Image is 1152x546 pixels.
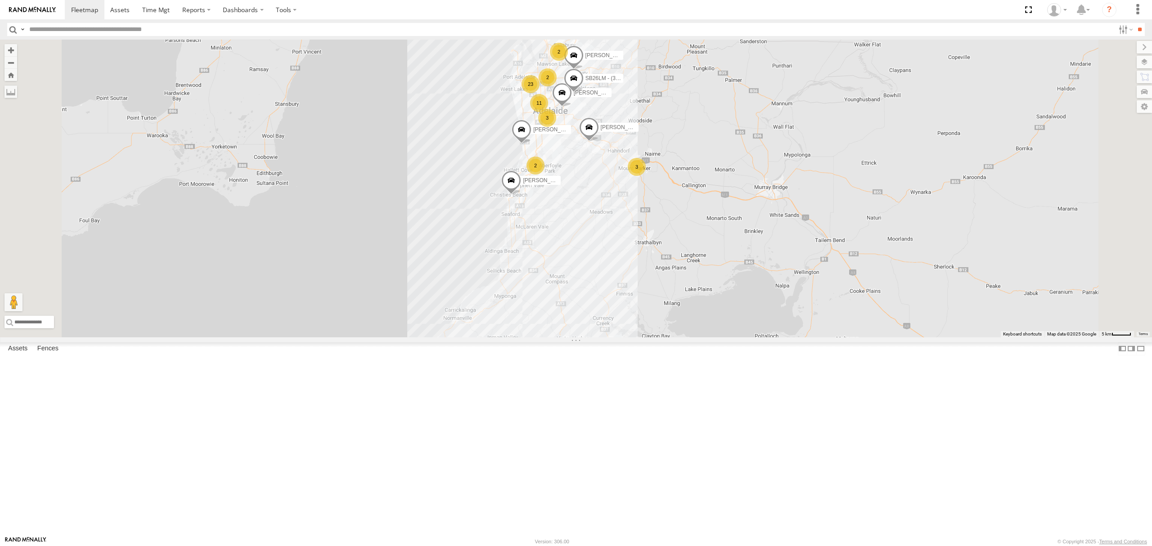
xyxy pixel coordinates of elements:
[9,7,56,13] img: rand-logo.svg
[1057,539,1147,544] div: © Copyright 2025 -
[530,94,548,112] div: 11
[4,44,17,56] button: Zoom in
[1044,3,1070,17] div: Peter Lu
[539,68,557,86] div: 2
[526,157,544,175] div: 2
[4,293,22,311] button: Drag Pegman onto the map to open Street View
[601,124,645,130] span: [PERSON_NAME]
[522,75,540,93] div: 23
[1136,342,1145,355] label: Hide Summary Table
[523,177,567,183] span: [PERSON_NAME]
[4,56,17,69] button: Zoom out
[19,23,26,36] label: Search Query
[4,85,17,98] label: Measure
[585,53,630,59] span: [PERSON_NAME]
[533,126,578,133] span: [PERSON_NAME]
[1102,331,1111,336] span: 5 km
[550,43,568,61] div: 2
[1115,23,1134,36] label: Search Filter Options
[535,539,569,544] div: Version: 306.00
[1102,3,1116,17] i: ?
[33,342,63,355] label: Fences
[1118,342,1127,355] label: Dock Summary Table to the Left
[538,109,556,127] div: 3
[4,69,17,81] button: Zoom Home
[5,537,46,546] a: Visit our Website
[574,90,618,96] span: [PERSON_NAME]
[1137,100,1152,113] label: Map Settings
[585,75,644,81] span: SB26LM - (3P HINO) R7
[1003,331,1042,337] button: Keyboard shortcuts
[628,158,646,176] div: 3
[1127,342,1136,355] label: Dock Summary Table to the Right
[1138,332,1148,336] a: Terms (opens in new tab)
[1047,331,1096,336] span: Map data ©2025 Google
[1099,539,1147,544] a: Terms and Conditions
[1099,331,1134,337] button: Map Scale: 5 km per 40 pixels
[4,342,32,355] label: Assets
